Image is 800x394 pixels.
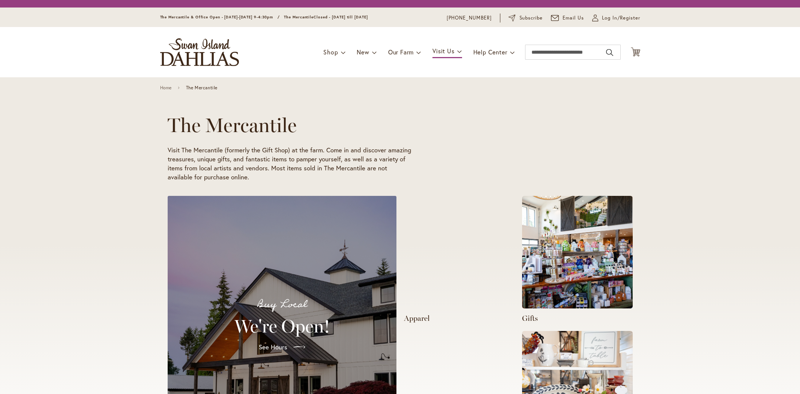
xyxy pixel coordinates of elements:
span: The Mercantile [186,85,218,90]
a: See Hours [253,337,311,358]
span: Email Us [563,14,584,22]
span: Our Farm [388,48,414,56]
p: Visit The Mercantile (formerly the Gift Shop) at the farm. Come in and discover amazing treasures... [168,146,411,182]
a: store logo [160,38,239,66]
h1: The Mercantile [168,114,611,137]
a: Email Us [551,14,584,22]
span: New [357,48,369,56]
a: Log In/Register [592,14,640,22]
button: Search [606,47,613,59]
span: The Mercantile & Office Open - [DATE]-[DATE] 9-4:30pm / The Mercantile [160,15,314,20]
p: Apparel [404,313,515,323]
span: Subscribe [519,14,543,22]
a: Subscribe [509,14,543,22]
p: Buy Local [177,297,387,313]
span: Help Center [473,48,507,56]
span: Shop [323,48,338,56]
span: See Hours [259,343,287,352]
a: [PHONE_NUMBER] [447,14,492,22]
h2: We're Open! [177,316,387,337]
span: Log In/Register [602,14,640,22]
p: Gifts [522,313,633,323]
img: springgiftshop-128.jpg [522,196,633,308]
span: Closed - [DATE] till [DATE] [314,15,368,20]
img: springgiftshop-74-scaled-1.jpg [404,196,515,308]
a: Home [160,85,172,90]
span: Visit Us [432,47,454,55]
